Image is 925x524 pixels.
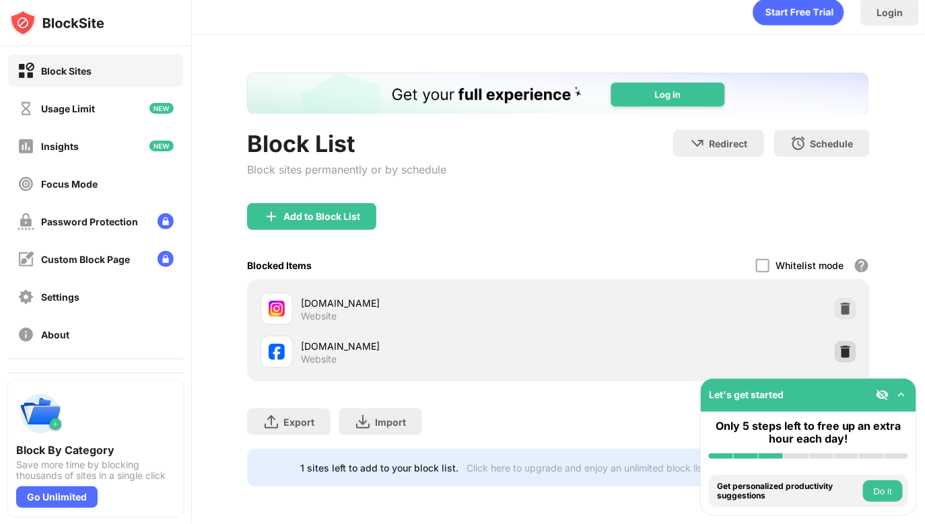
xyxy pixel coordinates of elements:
div: Settings [41,291,79,303]
div: 1 sites left to add to your block list. [300,462,458,474]
div: Password Protection [41,216,138,227]
div: Click here to upgrade and enjoy an unlimited block list. [467,462,708,474]
div: Go Unlimited [16,486,98,508]
div: Blocked Items [247,260,312,271]
div: Insights [41,141,79,152]
div: Block sites permanently or by schedule [247,163,446,176]
div: [DOMAIN_NAME] [301,339,558,353]
div: Usage Limit [41,103,95,114]
img: eye-not-visible.svg [876,388,889,402]
div: Redirect [710,138,748,149]
img: new-icon.svg [149,103,174,114]
img: logo-blocksite.svg [9,9,104,36]
div: Website [301,310,337,322]
div: [DOMAIN_NAME] [301,296,558,310]
img: push-categories.svg [16,389,65,438]
img: focus-off.svg [18,176,34,192]
img: omni-setup-toggle.svg [895,388,908,402]
div: Login [877,7,903,18]
div: Focus Mode [41,178,98,190]
button: Do it [863,480,903,502]
div: About [41,329,69,340]
div: Add to Block List [283,211,360,222]
div: Export [283,416,314,428]
div: Save more time by blocking thousands of sites in a single click [16,459,175,481]
img: customize-block-page-off.svg [18,251,34,268]
img: block-on.svg [18,63,34,79]
img: settings-off.svg [18,289,34,305]
img: new-icon.svg [149,141,174,151]
div: Only 5 steps left to free up an extra hour each day! [709,420,908,445]
div: Block List [247,130,446,157]
div: Whitelist mode [776,260,844,271]
div: Block By Category [16,443,175,457]
img: insights-off.svg [18,138,34,155]
img: favicons [269,301,285,317]
div: Schedule [811,138,854,149]
img: favicons [269,344,285,360]
img: about-off.svg [18,326,34,343]
img: password-protection-off.svg [18,213,34,230]
img: time-usage-off.svg [18,100,34,117]
img: lock-menu.svg [158,251,174,267]
div: Custom Block Page [41,254,130,265]
div: Website [301,353,337,365]
div: Get personalized productivity suggestions [717,482,860,501]
div: Block Sites [41,65,92,77]
img: lock-menu.svg [158,213,174,229]
div: Let's get started [709,389,784,400]
iframe: Banner [247,73,869,114]
div: Import [375,416,406,428]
